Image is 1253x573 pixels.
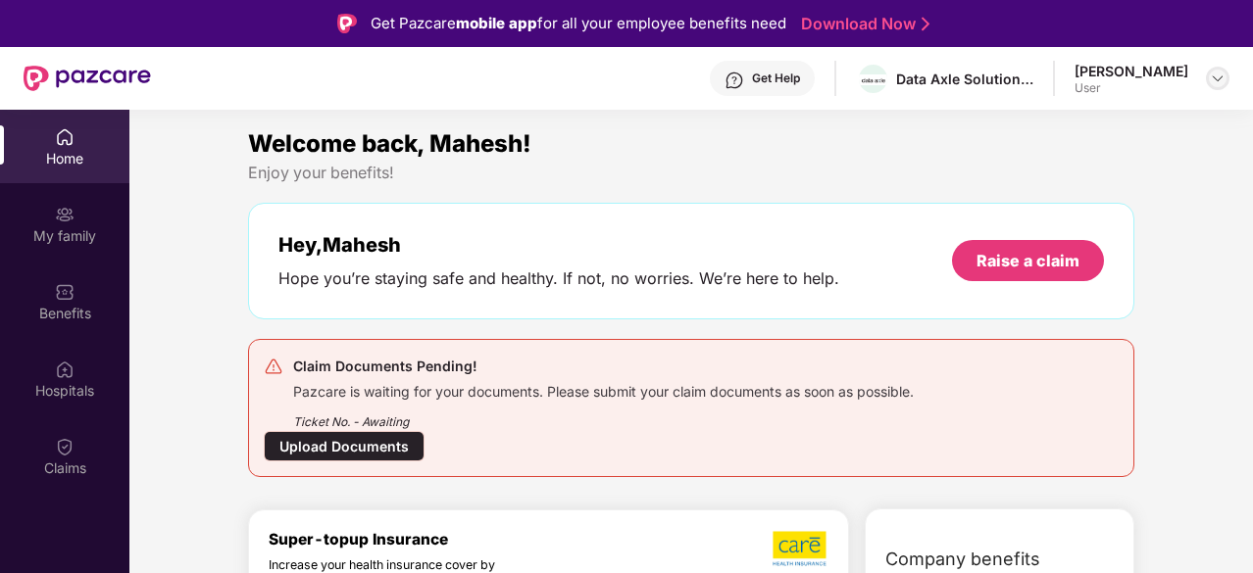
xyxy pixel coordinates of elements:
div: Ticket No. - Awaiting [293,401,914,431]
img: svg+xml;base64,PHN2ZyBpZD0iSG9zcGl0YWxzIiB4bWxucz0iaHR0cDovL3d3dy53My5vcmcvMjAwMC9zdmciIHdpZHRoPS... [55,359,75,379]
img: Logo [337,14,357,33]
div: Enjoy your benefits! [248,163,1134,183]
div: Claim Documents Pending! [293,355,914,378]
img: svg+xml;base64,PHN2ZyBpZD0iQ2xhaW0iIHhtbG5zPSJodHRwOi8vd3d3LnczLm9yZy8yMDAwL3N2ZyIgd2lkdGg9IjIwIi... [55,437,75,456]
img: svg+xml;base64,PHN2ZyBpZD0iSGVscC0zMngzMiIgeG1sbnM9Imh0dHA6Ly93d3cudzMub3JnLzIwMDAvc3ZnIiB3aWR0aD... [725,71,744,90]
div: Data Axle Solutions Private Limited [896,70,1033,88]
div: User [1075,80,1188,96]
div: Hey, Mahesh [278,233,839,257]
div: Raise a claim [977,250,1079,271]
span: Welcome back, Mahesh! [248,129,531,158]
div: Upload Documents [264,431,425,461]
img: New Pazcare Logo [24,66,151,91]
img: Stroke [922,14,929,34]
img: svg+xml;base64,PHN2ZyB4bWxucz0iaHR0cDovL3d3dy53My5vcmcvMjAwMC9zdmciIHdpZHRoPSIyNCIgaGVpZ2h0PSIyNC... [264,357,283,376]
img: WhatsApp%20Image%202022-10-27%20at%2012.58.27.jpeg [859,74,887,85]
a: Download Now [801,14,924,34]
div: Super-topup Insurance [269,530,595,549]
div: Get Pazcare for all your employee benefits need [371,12,786,35]
div: Get Help [752,71,800,86]
div: [PERSON_NAME] [1075,62,1188,80]
img: svg+xml;base64,PHN2ZyBpZD0iSG9tZSIgeG1sbnM9Imh0dHA6Ly93d3cudzMub3JnLzIwMDAvc3ZnIiB3aWR0aD0iMjAiIG... [55,127,75,147]
img: b5dec4f62d2307b9de63beb79f102df3.png [773,530,828,567]
img: svg+xml;base64,PHN2ZyBpZD0iRHJvcGRvd24tMzJ4MzIiIHhtbG5zPSJodHRwOi8vd3d3LnczLm9yZy8yMDAwL3N2ZyIgd2... [1210,71,1226,86]
div: Pazcare is waiting for your documents. Please submit your claim documents as soon as possible. [293,378,914,401]
div: Hope you’re staying safe and healthy. If not, no worries. We’re here to help. [278,268,839,289]
img: svg+xml;base64,PHN2ZyBpZD0iQmVuZWZpdHMiIHhtbG5zPSJodHRwOi8vd3d3LnczLm9yZy8yMDAwL3N2ZyIgd2lkdGg9Ij... [55,282,75,302]
strong: mobile app [456,14,537,32]
span: Company benefits [885,546,1040,573]
img: svg+xml;base64,PHN2ZyB3aWR0aD0iMjAiIGhlaWdodD0iMjAiIHZpZXdCb3g9IjAgMCAyMCAyMCIgZmlsbD0ibm9uZSIgeG... [55,205,75,224]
